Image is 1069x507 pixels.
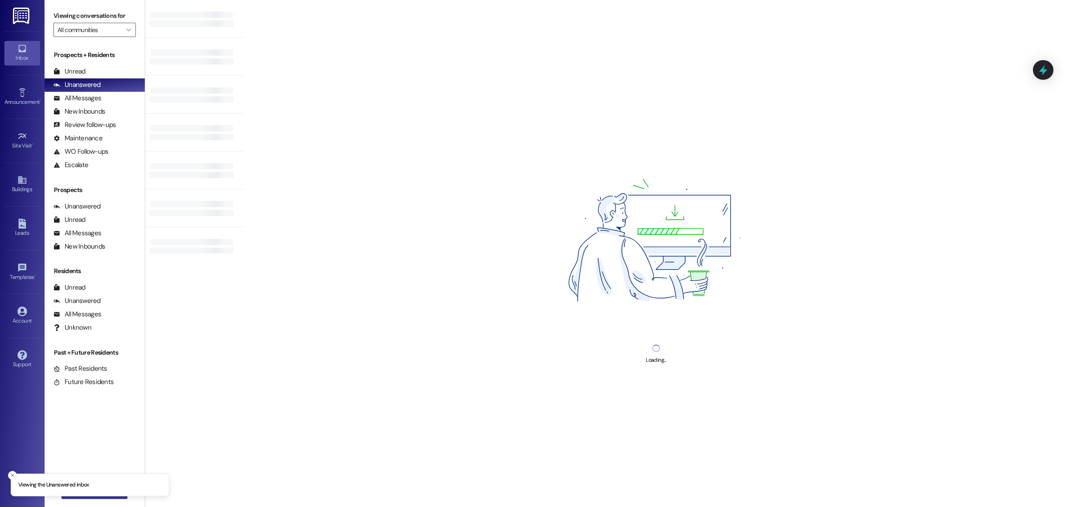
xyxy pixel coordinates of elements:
[53,134,102,143] div: Maintenance
[32,141,33,147] span: •
[53,215,86,225] div: Unread
[4,129,40,153] a: Site Visit •
[53,296,101,306] div: Unanswered
[53,147,108,156] div: WO Follow-ups
[53,107,105,116] div: New Inbounds
[4,348,40,372] a: Support
[53,242,105,251] div: New Inbounds
[45,266,145,276] div: Residents
[4,172,40,196] a: Buildings
[53,120,116,130] div: Review follow-ups
[4,216,40,240] a: Leads
[126,26,131,33] i: 
[53,229,101,238] div: All Messages
[53,9,136,23] label: Viewing conversations for
[53,67,86,76] div: Unread
[53,283,86,292] div: Unread
[13,8,31,24] img: ResiDesk Logo
[53,80,101,90] div: Unanswered
[646,356,666,365] div: Loading...
[53,377,114,387] div: Future Residents
[53,94,101,103] div: All Messages
[53,323,91,332] div: Unknown
[4,41,40,65] a: Inbox
[53,310,101,319] div: All Messages
[45,185,145,195] div: Prospects
[45,50,145,60] div: Prospects + Residents
[4,304,40,328] a: Account
[45,348,145,357] div: Past + Future Residents
[18,481,89,489] p: Viewing the Unanswered inbox
[57,23,122,37] input: All communities
[8,471,17,480] button: Close toast
[4,260,40,284] a: Templates •
[53,364,107,373] div: Past Residents
[34,273,36,279] span: •
[40,98,41,104] span: •
[53,202,101,211] div: Unanswered
[53,160,88,170] div: Escalate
